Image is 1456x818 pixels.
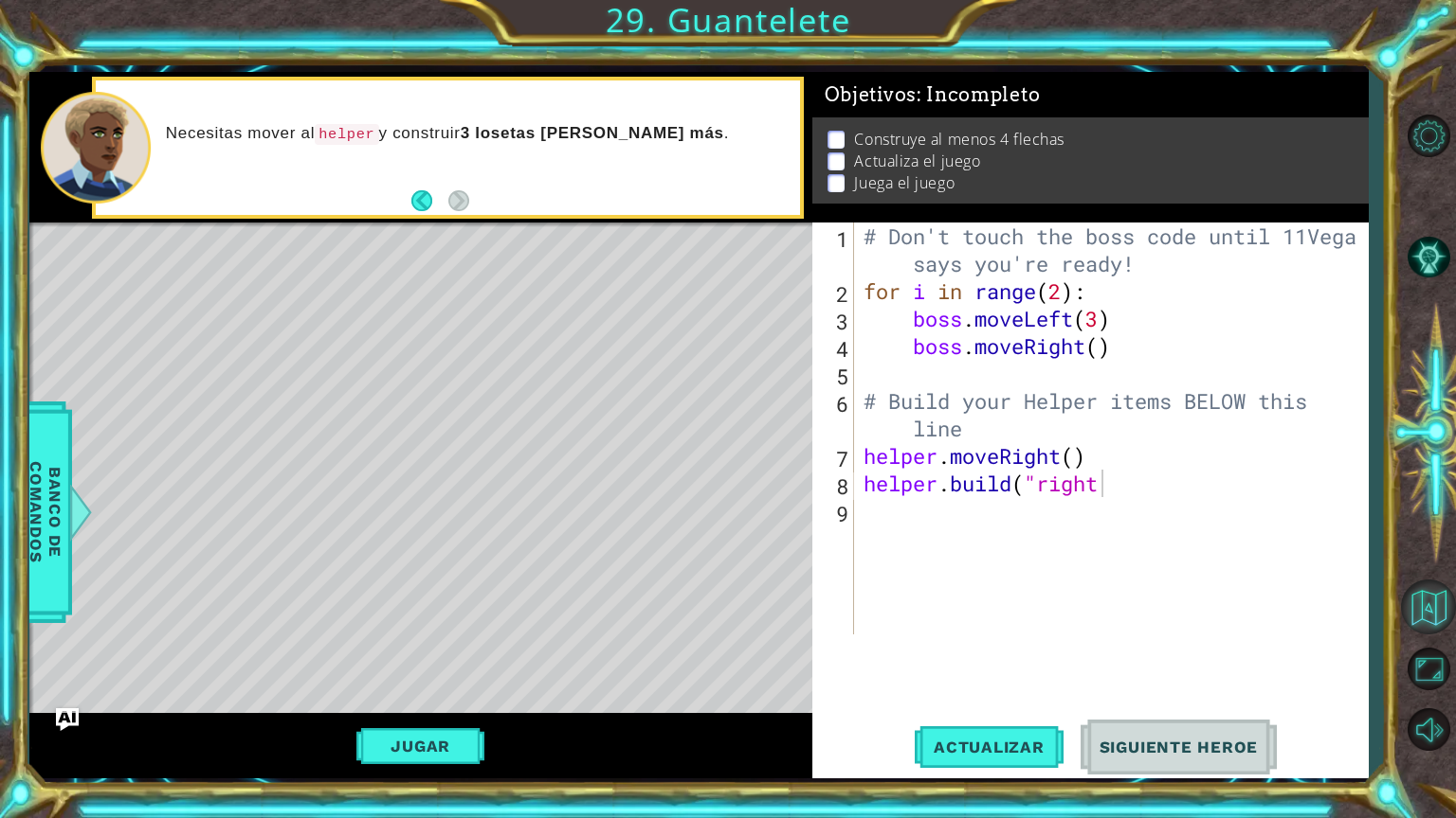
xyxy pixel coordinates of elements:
[461,124,724,142] strong: 3 losetas [PERSON_NAME] más
[816,335,854,363] div: 4
[816,308,854,335] div: 3
[816,472,854,500] div: 8
[448,190,469,211] button: Next
[816,225,854,280] div: 1
[816,280,854,308] div: 2
[825,83,1041,107] span: Objetivos
[411,190,448,211] button: Back
[1081,719,1278,774] button: Siguiente Heroe
[1401,108,1456,163] button: Opciones del Nivel
[854,172,955,193] p: Juega el juego
[816,445,854,472] div: 7
[854,129,1064,150] p: Construye al menos 4 flechas
[816,500,854,527] div: 9
[1401,579,1456,634] button: Volver al Mapa
[166,123,788,145] p: Necesitas mover al y construir .
[917,83,1040,106] span: : Incompleto
[315,124,378,145] code: helper
[1401,702,1456,757] button: Silencio
[816,363,854,390] div: 5
[915,738,1064,756] span: Actualizar
[56,708,79,731] button: Ask AI
[816,390,854,445] div: 6
[915,719,1064,774] button: Actualizar
[29,222,905,780] div: Level Map
[1081,738,1278,756] span: Siguiente Heroe
[854,151,980,171] p: Actualiza el juego
[356,728,484,764] button: Jugar
[1401,642,1456,697] button: Maximizar Navegador
[21,414,70,610] span: Banco de comandos
[1401,229,1456,284] button: Pista AI
[1401,577,1456,639] a: Volver al Mapa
